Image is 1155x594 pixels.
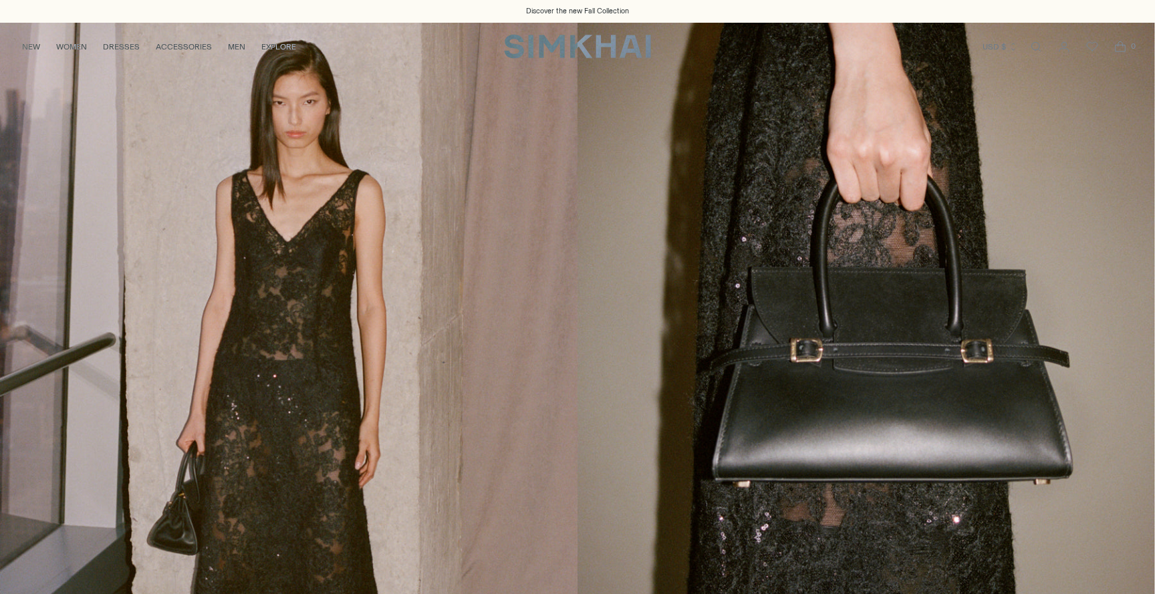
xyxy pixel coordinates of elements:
[103,32,140,61] a: DRESSES
[1127,40,1139,52] span: 0
[1079,33,1106,60] a: Wishlist
[504,33,651,59] a: SIMKHAI
[526,6,629,17] a: Discover the new Fall Collection
[1107,33,1134,60] a: Open cart modal
[56,32,87,61] a: WOMEN
[1051,33,1077,60] a: Go to the account page
[156,32,212,61] a: ACCESSORIES
[22,32,40,61] a: NEW
[261,32,296,61] a: EXPLORE
[228,32,245,61] a: MEN
[983,32,1018,61] button: USD $
[1023,33,1049,60] a: Open search modal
